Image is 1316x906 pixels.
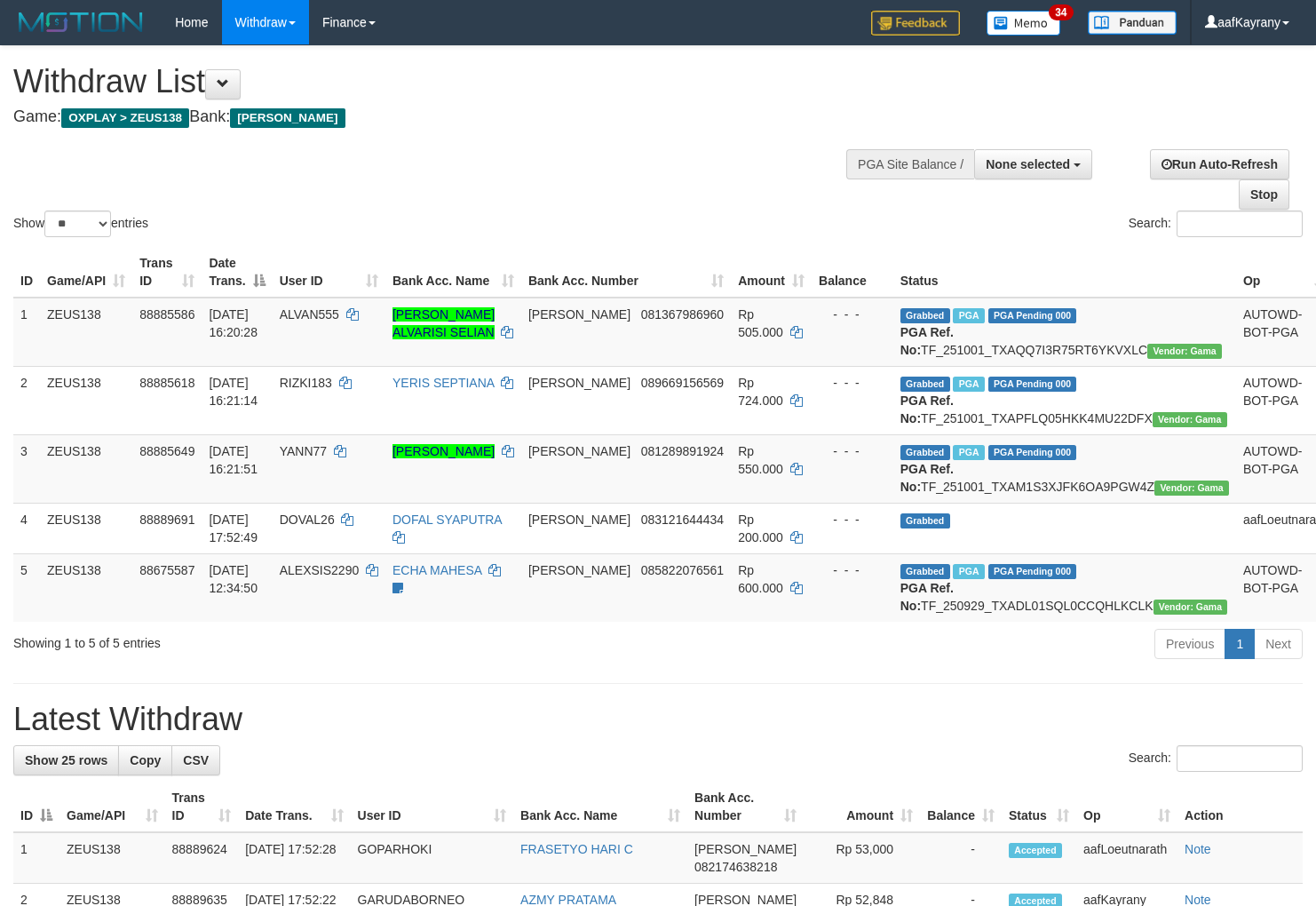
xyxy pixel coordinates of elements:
span: Rp 724.000 [738,376,783,408]
span: Marked by aafanarl [953,377,984,392]
td: TF_251001_TXAM1S3XJFK6OA9PGW4Z [893,434,1236,503]
b: PGA Ref. No: [900,462,954,494]
span: 88885586 [139,307,194,322]
b: PGA Ref. No: [900,325,954,357]
td: Rp 53,000 [804,832,920,884]
span: Marked by aafpengsreynich [953,564,984,579]
th: Action [1177,782,1303,832]
span: Copy 089669156569 to clipboard [641,376,724,390]
span: PGA Pending [988,308,1077,323]
span: PGA Pending [988,377,1077,392]
img: Feedback.jpg [871,11,960,36]
div: - - - [819,442,886,460]
span: [DATE] 12:34:50 [209,563,258,595]
button: None selected [974,149,1092,179]
span: 88675587 [139,563,194,577]
span: ALEXSIS2290 [280,563,360,577]
img: panduan.png [1088,11,1177,35]
span: [DATE] 16:21:14 [209,376,258,408]
span: OXPLAY > ZEUS138 [61,108,189,128]
td: ZEUS138 [40,298,132,367]
th: Trans ID: activate to sort column ascending [165,782,239,832]
a: [PERSON_NAME] ALVARISI SELIAN [392,307,495,339]
span: [PERSON_NAME] [694,842,797,856]
span: Vendor URL: https://trx31.1velocity.biz [1147,344,1222,359]
span: Copy 082174638218 to clipboard [694,860,777,874]
span: Grabbed [900,445,950,460]
th: Balance: activate to sort column ascending [920,782,1002,832]
td: GOPARHOKI [351,832,513,884]
th: Bank Acc. Name: activate to sort column ascending [385,247,521,298]
span: Grabbed [900,564,950,579]
div: - - - [819,511,886,528]
a: Previous [1154,629,1225,659]
th: User ID: activate to sort column ascending [273,247,385,298]
span: [PERSON_NAME] [528,307,630,322]
th: Amount: activate to sort column ascending [731,247,812,298]
a: CSV [171,745,220,775]
span: Copy 081367986960 to clipboard [641,307,724,322]
img: MOTION_logo.png [13,9,148,36]
h4: Game: Bank: [13,108,860,126]
span: [DATE] 17:52:49 [209,513,258,544]
span: [DATE] 16:20:28 [209,307,258,339]
span: Vendor URL: https://trx31.1velocity.biz [1153,412,1227,427]
th: Game/API: activate to sort column ascending [59,782,165,832]
span: ALVAN555 [280,307,339,322]
div: Showing 1 to 5 of 5 entries [13,627,535,652]
span: Copy 083121644434 to clipboard [641,513,724,527]
span: Vendor URL: https://trx31.1velocity.biz [1154,481,1229,496]
span: Copy 081289891924 to clipboard [641,444,724,458]
th: Bank Acc. Number: activate to sort column ascending [687,782,804,832]
span: Marked by aafanarl [953,445,984,460]
th: Date Trans.: activate to sort column ascending [238,782,350,832]
td: 5 [13,553,40,622]
th: Trans ID: activate to sort column ascending [132,247,202,298]
th: User ID: activate to sort column ascending [351,782,513,832]
select: Showentries [44,211,111,237]
span: 34 [1049,4,1073,20]
th: Game/API: activate to sort column ascending [40,247,132,298]
td: 3 [13,434,40,503]
td: 4 [13,503,40,553]
span: PGA Pending [988,564,1077,579]
a: Stop [1239,179,1289,210]
th: Op: activate to sort column ascending [1076,782,1177,832]
td: 2 [13,366,40,434]
h1: Withdraw List [13,64,860,99]
a: DOFAL SYAPUTRA [392,513,502,527]
span: Marked by aafanarl [953,308,984,323]
input: Search: [1177,745,1303,772]
div: - - - [819,306,886,323]
h1: Latest Withdraw [13,702,1303,737]
span: YANN77 [280,444,327,458]
span: Grabbed [900,308,950,323]
th: Bank Acc. Number: activate to sort column ascending [521,247,731,298]
span: Rp 600.000 [738,563,783,595]
div: PGA Site Balance / [846,149,974,179]
th: Amount: activate to sort column ascending [804,782,920,832]
span: 88889691 [139,513,194,527]
a: Copy [118,745,172,775]
span: [PERSON_NAME] [528,563,630,577]
td: 1 [13,832,59,884]
td: ZEUS138 [40,553,132,622]
td: [DATE] 17:52:28 [238,832,350,884]
span: Copy [130,753,161,767]
td: ZEUS138 [40,434,132,503]
a: Note [1185,842,1211,856]
span: [PERSON_NAME] [528,376,630,390]
span: Copy 085822076561 to clipboard [641,563,724,577]
th: Balance [812,247,893,298]
a: YERIS SEPTIANA [392,376,494,390]
a: FRASETYO HARI C [520,842,633,856]
td: 88889624 [165,832,239,884]
a: [PERSON_NAME] [392,444,495,458]
span: Vendor URL: https://trx31.1velocity.biz [1153,600,1228,615]
label: Search: [1129,211,1303,237]
span: [DATE] 16:21:51 [209,444,258,476]
b: PGA Ref. No: [900,393,954,425]
td: ZEUS138 [40,503,132,553]
td: aafLoeutnarath [1076,832,1177,884]
th: ID [13,247,40,298]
